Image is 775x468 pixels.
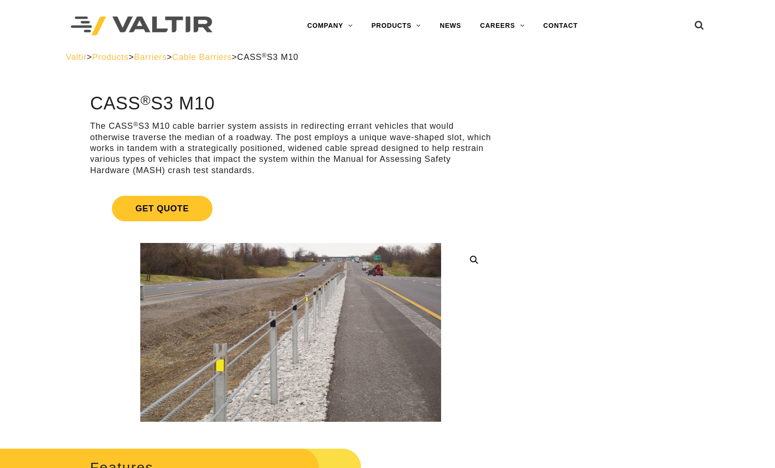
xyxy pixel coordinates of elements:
a: PRODUCTS [362,17,430,35]
a: COMPANY [298,17,362,35]
p: The CASS S3 M10 cable barrier system assists in redirecting errant vehicles that would otherwise ... [90,121,491,176]
sup: ® [140,92,151,108]
a: Get Quote [90,184,491,233]
a: Barriers [134,52,167,62]
sup: ® [133,121,138,128]
a: CONTACT [534,17,587,35]
div: > > > > [66,52,709,63]
a: Products [92,52,128,62]
h1: CASS S3 M10 [90,94,491,114]
span: CASS S3 M10 [237,52,298,62]
span: Get Quote [112,196,213,221]
a: Cable Barriers [172,52,232,62]
a: NEWS [430,17,470,35]
img: Valtir [71,17,213,36]
a: CAREERS [470,17,534,35]
a: Valtir [66,52,86,62]
sup: ® [262,52,267,59]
